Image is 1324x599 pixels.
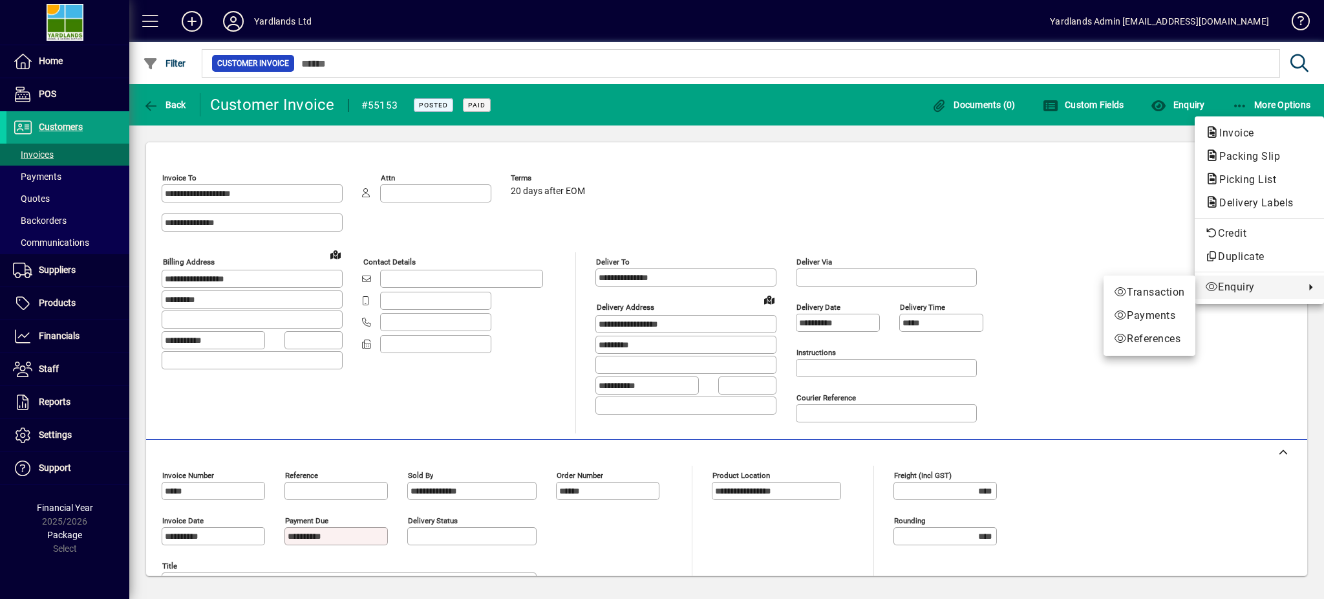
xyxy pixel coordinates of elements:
span: Invoice [1205,127,1261,139]
span: Duplicate [1205,249,1314,265]
span: Delivery Labels [1205,197,1300,209]
span: References [1114,331,1185,347]
span: Credit [1205,226,1314,241]
span: Picking List [1205,173,1283,186]
span: Packing Slip [1205,150,1287,162]
span: Payments [1114,308,1185,323]
span: Transaction [1114,285,1185,300]
span: Enquiry [1205,279,1298,295]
